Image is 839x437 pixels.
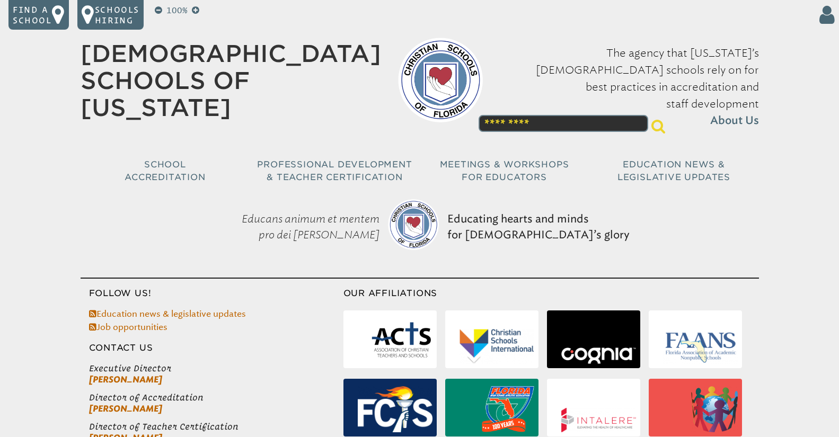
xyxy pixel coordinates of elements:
[206,184,384,269] p: Educans animum et mentem pro dei [PERSON_NAME]
[81,287,343,300] h3: Follow Us!
[13,4,52,25] p: Find a school
[460,329,534,364] img: Christian Schools International
[89,322,167,332] a: Job opportunities
[89,374,162,385] a: [PERSON_NAME]
[482,386,534,432] img: Florida High School Athletic Association
[95,4,139,25] p: Schools Hiring
[370,318,432,364] img: Association of Christian Teachers & Schools
[89,309,246,319] a: Education news & legislative updates
[89,421,343,432] span: Director of Teacher Certification
[691,386,738,432] img: International Alliance for School Accreditation
[710,112,759,129] span: About Us
[561,347,636,364] img: Cognia
[343,287,759,300] h3: Our Affiliations
[663,331,738,363] img: Florida Association of Academic Nonpublic Schools
[164,4,190,17] p: 100%
[89,404,162,414] a: [PERSON_NAME]
[440,159,569,182] span: Meetings & Workshops for Educators
[125,159,205,182] span: School Accreditation
[617,159,730,182] span: Education News & Legislative Updates
[81,342,343,354] h3: Contact Us
[358,386,432,432] img: Florida Council of Independent Schools
[561,408,636,432] img: Intalere
[257,159,412,182] span: Professional Development & Teacher Certification
[81,40,381,121] a: [DEMOGRAPHIC_DATA] Schools of [US_STATE]
[388,199,439,250] img: csf-logo-web-colors.png
[443,184,634,269] p: Educating hearts and minds for [DEMOGRAPHIC_DATA]’s glory
[500,44,759,129] p: The agency that [US_STATE]’s [DEMOGRAPHIC_DATA] schools rely on for best practices in accreditati...
[398,38,483,122] img: csf-logo-web-colors.png
[89,363,343,374] span: Executive Director
[89,392,343,403] span: Director of Accreditation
